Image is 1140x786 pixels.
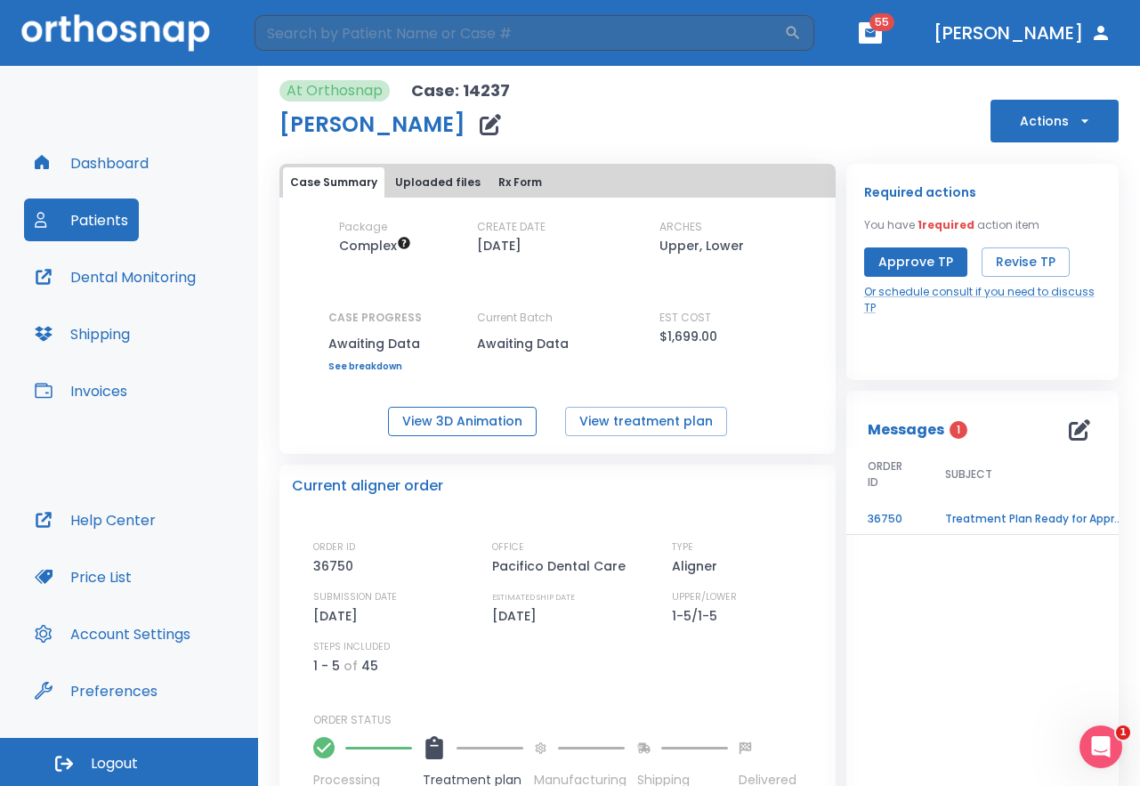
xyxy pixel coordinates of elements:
a: See breakdown [328,361,422,372]
p: Required actions [864,182,976,203]
div: Tooltip anchor [154,683,170,699]
span: 1 [1116,725,1130,740]
p: ARCHES [659,219,702,235]
button: Account Settings [24,612,201,655]
span: 1 required [918,217,974,232]
p: [DATE] [477,235,521,256]
p: of [344,655,358,677]
input: Search by Patient Name or Case # [255,15,784,51]
p: ESTIMATED SHIP DATE [492,589,575,605]
p: Messages [868,419,944,441]
p: OFFICE [492,539,524,555]
span: ORDER ID [868,458,902,490]
span: Logout [91,754,138,774]
p: Current Batch [477,310,637,326]
button: Invoices [24,369,138,412]
button: Shipping [24,312,141,355]
p: You have action item [864,217,1039,233]
p: STEPS INCLUDED [313,639,390,655]
p: TYPE [672,539,693,555]
button: Preferences [24,669,168,712]
button: View treatment plan [565,407,727,436]
iframe: Intercom live chat [1079,725,1122,768]
p: CREATE DATE [477,219,546,235]
p: UPPER/LOWER [672,589,737,605]
button: Revise TP [982,247,1070,277]
span: SUBJECT [945,466,992,482]
p: $1,699.00 [659,326,717,347]
p: CASE PROGRESS [328,310,422,326]
p: Aligner [672,555,724,577]
button: Actions [990,100,1119,142]
p: Awaiting Data [477,333,637,354]
button: [PERSON_NAME] [926,17,1119,49]
button: Dashboard [24,142,159,184]
p: 45 [361,655,378,677]
p: Current aligner order [292,475,443,497]
p: SUBMISSION DATE [313,589,397,605]
p: 1 - 5 [313,655,340,677]
td: 36750 [846,504,924,535]
p: Pacifico Dental Care [492,555,632,577]
button: Help Center [24,498,166,541]
p: Upper, Lower [659,235,744,256]
a: Or schedule consult if you need to discuss TP [864,284,1101,316]
button: Uploaded files [388,167,488,198]
p: [DATE] [313,605,364,627]
p: 36750 [313,555,360,577]
span: 55 [869,13,894,31]
p: ORDER ID [313,539,355,555]
p: 1-5/1-5 [672,605,724,627]
p: [DATE] [492,605,543,627]
span: 1 [950,421,967,439]
button: Patients [24,199,139,241]
p: ORDER STATUS [313,712,823,728]
p: EST COST [659,310,711,326]
button: Price List [24,555,142,598]
p: Package [339,219,387,235]
p: Case: 14237 [411,80,510,101]
button: Dental Monitoring [24,255,206,298]
button: Approve TP [864,247,967,277]
p: At Orthosnap [287,80,383,101]
div: tabs [283,167,832,198]
button: Rx Form [491,167,549,198]
img: Orthosnap [21,14,210,51]
button: View 3D Animation [388,407,537,436]
h1: [PERSON_NAME] [279,114,465,135]
p: Awaiting Data [328,333,422,354]
span: Up to 50 Steps (100 aligners) [339,237,411,255]
button: Case Summary [283,167,384,198]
